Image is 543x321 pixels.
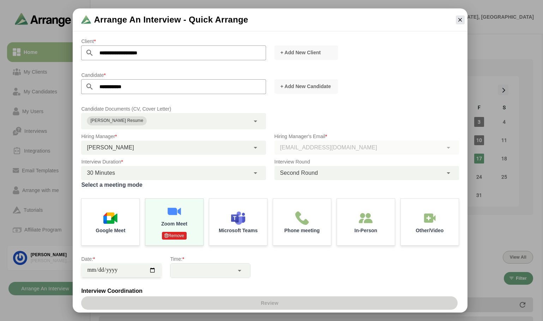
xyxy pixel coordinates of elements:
[87,143,134,152] span: [PERSON_NAME]
[81,286,459,296] h3: Interview Coordination
[295,211,309,225] img: Phone meeting
[170,255,251,263] p: Time:
[274,132,459,141] p: Hiring Manager's Email
[231,211,245,225] img: Microsoft Teams
[81,180,459,190] label: Select a meeting mode
[280,49,321,56] span: + Add New Client
[167,204,181,218] img: Zoom Meet
[81,105,266,113] p: Candidate Documents (CV, Cover Letter)
[274,158,459,166] p: Interview Round
[94,14,248,25] span: Arrange an Interview - Quick Arrange
[81,37,266,45] p: Client
[103,211,117,225] img: Google Meet
[274,79,338,94] button: + Add New Candidate
[416,228,444,233] p: Other/Video
[219,228,258,233] p: Microsoft Teams
[81,255,162,263] p: Date:
[96,228,125,233] p: Google Meet
[162,232,187,240] p: Remove Authentication
[81,71,266,79] p: Candidate
[280,83,331,90] span: + Add New Candidate
[81,132,266,141] p: Hiring Manager
[87,168,115,178] span: 30 Minutes
[90,117,143,124] div: [PERSON_NAME] Resume
[161,221,187,226] p: Zoom Meet
[274,45,338,60] button: + Add New Client
[359,211,373,225] img: In-Person
[81,158,266,166] p: Interview Duration
[284,228,320,233] p: Phone meeting
[280,168,318,178] span: Second Round
[355,228,378,233] p: In-Person
[423,211,437,225] img: In-Person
